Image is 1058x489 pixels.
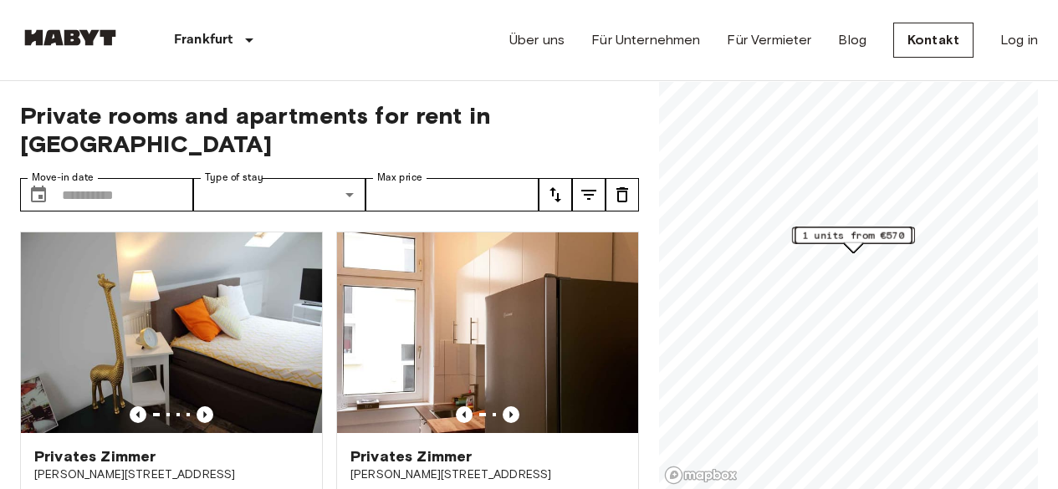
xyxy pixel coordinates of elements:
div: Map marker [795,227,912,252]
button: Choose date [22,178,55,211]
label: Move-in date [32,171,94,185]
a: Mapbox logo [664,466,738,485]
button: tune [606,178,639,211]
button: Previous image [503,406,519,423]
button: Previous image [197,406,213,423]
a: Über uns [509,30,565,50]
button: tune [572,178,606,211]
a: Kontakt [893,23,974,58]
a: Blog [838,30,866,50]
span: [PERSON_NAME][STREET_ADDRESS] [34,466,309,483]
img: Marketing picture of unit DE-04-007-001-04HF [21,232,322,433]
span: Privates Zimmer [350,446,472,466]
a: Für Vermieter [727,30,811,50]
label: Max price [377,171,422,185]
span: Privates Zimmer [34,446,156,466]
a: Für Unternehmen [591,30,700,50]
a: Log in [1000,30,1038,50]
p: Frankfurt [174,30,233,50]
span: 1 units from €570 [802,227,904,242]
div: Map marker [792,227,915,252]
span: [PERSON_NAME][STREET_ADDRESS] [350,466,625,483]
div: Map marker [795,227,912,252]
button: Previous image [456,406,473,423]
button: Previous image [130,406,146,423]
img: Habyt [20,29,120,46]
label: Type of stay [205,171,263,185]
img: Marketing picture of unit DE-04-034-001-01HF [337,232,638,433]
span: Private rooms and apartments for rent in [GEOGRAPHIC_DATA] [20,101,639,158]
button: tune [539,178,572,211]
